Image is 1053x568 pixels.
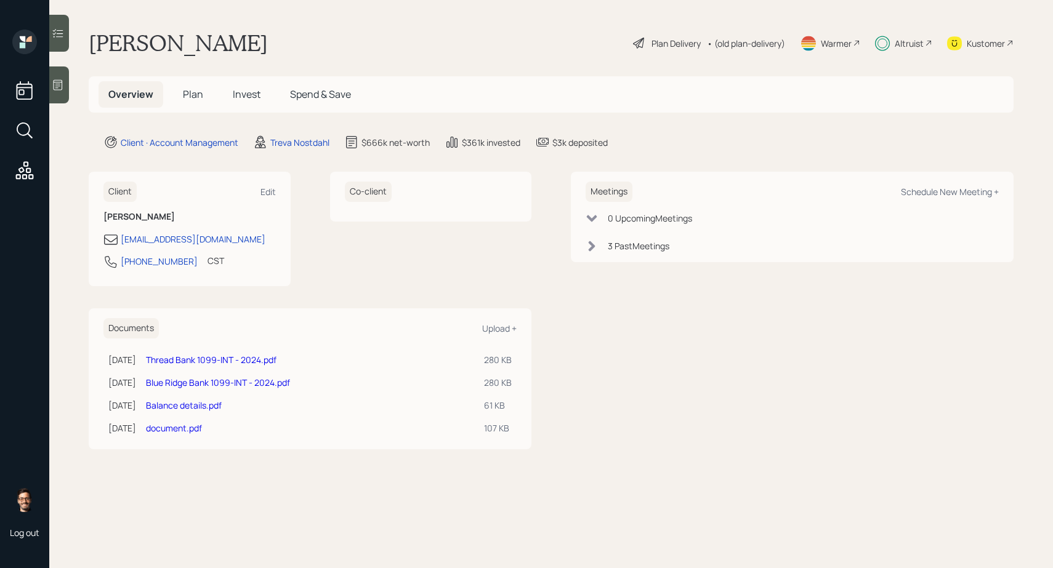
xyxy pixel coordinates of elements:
div: [DATE] [108,422,136,434]
div: 61 KB [484,399,512,412]
div: 280 KB [484,353,512,366]
a: Balance details.pdf [146,399,222,411]
span: Spend & Save [290,87,351,101]
div: Log out [10,527,39,538]
div: Treva Nostdahl [270,136,329,149]
div: [EMAIL_ADDRESS][DOMAIN_NAME] [121,233,265,246]
h6: Meetings [586,182,632,202]
div: 3 Past Meeting s [608,239,669,252]
img: sami-boghos-headshot.png [12,487,37,512]
div: Kustomer [967,37,1005,50]
h6: Client [103,182,137,202]
a: Blue Ridge Bank 1099-INT - 2024.pdf [146,377,290,388]
div: 280 KB [484,376,512,389]
div: 0 Upcoming Meeting s [608,212,692,225]
div: Plan Delivery [652,37,701,50]
h1: [PERSON_NAME] [89,30,268,57]
div: CST [208,254,224,267]
h6: Co-client [345,182,392,202]
div: 107 KB [484,422,512,434]
span: Plan [183,87,203,101]
div: Upload + [482,322,517,334]
div: Edit [260,186,276,198]
div: Schedule New Meeting + [901,186,999,198]
a: document.pdf [146,422,202,434]
div: Altruist [895,37,924,50]
div: • (old plan-delivery) [707,37,785,50]
h6: [PERSON_NAME] [103,212,276,222]
div: Client · Account Management [121,136,238,149]
div: Warmer [821,37,852,50]
span: Invest [233,87,260,101]
div: [DATE] [108,353,136,366]
div: $666k net-worth [361,136,430,149]
div: [DATE] [108,399,136,412]
div: [DATE] [108,376,136,389]
span: Overview [108,87,153,101]
div: $3k deposited [552,136,608,149]
div: $361k invested [462,136,520,149]
a: Thread Bank 1099-INT - 2024.pdf [146,354,276,366]
div: [PHONE_NUMBER] [121,255,198,268]
h6: Documents [103,318,159,338]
